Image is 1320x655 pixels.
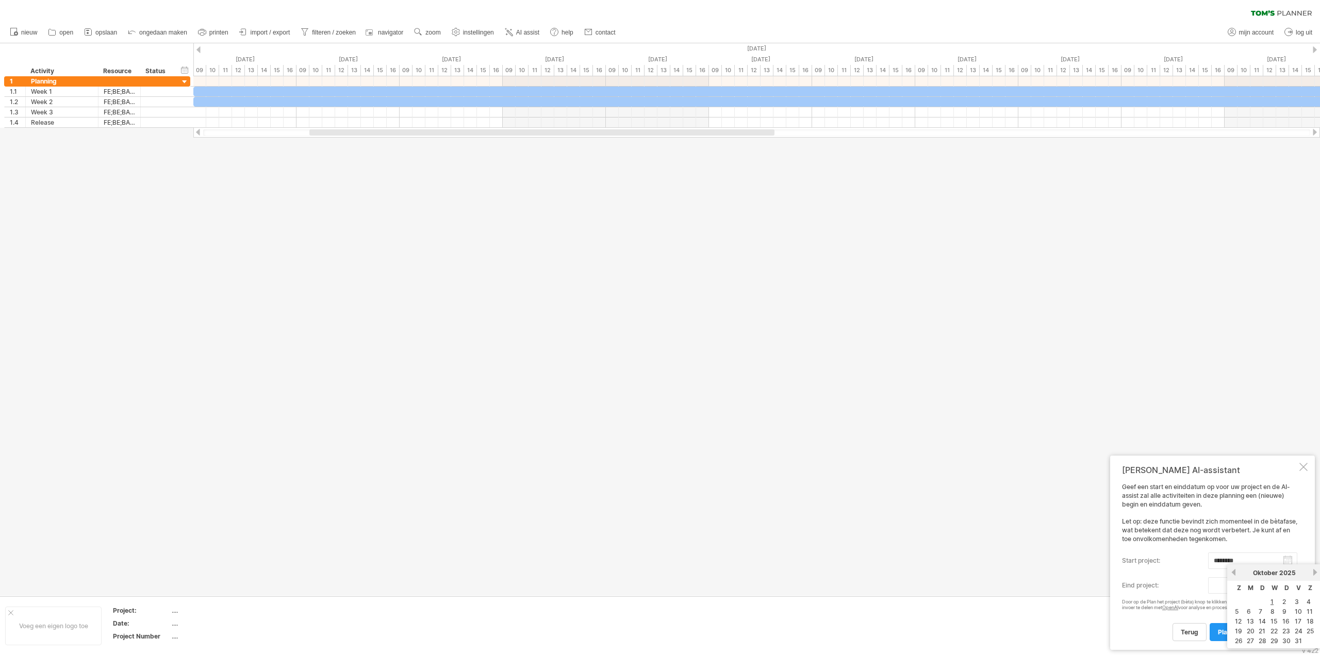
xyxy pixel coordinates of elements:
[606,65,619,76] div: 09
[1173,65,1186,76] div: 13
[773,65,786,76] div: 14
[1225,26,1277,39] a: mijn account
[1294,616,1302,626] a: 17
[193,54,296,65] div: woensdag, 1 Januari 2025
[31,97,93,107] div: Week 2
[1269,597,1275,607] a: 1
[980,65,993,76] div: 14
[1253,569,1278,577] span: Oktober
[237,26,293,39] a: import / export
[799,65,812,76] div: 16
[31,107,93,117] div: Week 3
[516,29,539,36] span: AI assist
[400,54,503,65] div: vrijdag, 3 Januari 2025
[378,29,403,36] span: navigator
[761,65,773,76] div: 13
[1237,65,1250,76] div: 10
[1031,65,1044,76] div: 10
[451,65,464,76] div: 13
[1210,623,1294,641] a: Plan het project (bèta)
[7,26,40,39] a: nieuw
[1160,65,1173,76] div: 12
[113,632,170,641] div: Project Number
[1279,569,1296,577] span: 2025
[709,65,722,76] div: 09
[502,26,542,39] a: AI assist
[1134,65,1147,76] div: 10
[1096,65,1109,76] div: 15
[10,76,25,86] div: 1
[1263,65,1276,76] div: 12
[503,54,606,65] div: zaterdag, 4 Januari 2025
[1311,568,1319,576] a: volgende
[104,117,135,127] div: FE;BE;BA;PM
[696,65,709,76] div: 16
[993,65,1005,76] div: 15
[219,65,232,76] div: 11
[425,29,440,36] span: zoom
[104,97,135,107] div: FE;BE;BA;PMBE
[95,29,117,36] span: opslaan
[864,65,877,76] div: 13
[145,66,168,76] div: Status
[851,65,864,76] div: 12
[748,65,761,76] div: 12
[1308,584,1312,592] span: zaterdag
[1018,65,1031,76] div: 09
[1237,584,1241,592] span: zondag
[245,65,258,76] div: 13
[670,65,683,76] div: 14
[31,76,93,86] div: Planning
[463,29,494,36] span: instellingen
[31,87,93,96] div: Week 1
[1218,628,1286,636] span: Plan het project (bèta)
[1070,65,1083,76] div: 13
[296,54,400,65] div: donderdag, 2 Januari 2025
[902,65,915,76] div: 16
[1269,616,1278,626] a: 15
[1294,636,1303,646] a: 31
[1306,597,1312,607] a: 4
[298,26,359,39] a: filteren / zoeken
[1234,636,1244,646] a: 26
[632,65,645,76] div: 11
[374,65,387,76] div: 15
[1306,616,1315,626] a: 18
[10,117,25,127] div: 1.4
[364,26,406,39] a: navigator
[1246,636,1255,646] a: 27
[1225,65,1237,76] div: 09
[941,65,954,76] div: 11
[438,65,451,76] div: 12
[596,29,616,36] span: contact
[1173,623,1207,641] a: terug
[449,26,497,39] a: instellingen
[1269,607,1276,616] a: 8
[1281,607,1288,616] a: 9
[1147,65,1160,76] div: 11
[915,65,928,76] div: 09
[193,65,206,76] div: 09
[1234,626,1243,636] a: 19
[548,26,576,39] a: help
[1281,597,1287,607] a: 2
[825,65,838,76] div: 10
[722,65,735,76] div: 10
[361,65,374,76] div: 14
[606,54,709,65] div: zondag, 5 Januari 2025
[954,65,967,76] div: 12
[412,65,425,76] div: 10
[195,26,232,39] a: printen
[582,26,619,39] a: contact
[683,65,696,76] div: 15
[1246,607,1252,616] a: 6
[348,65,361,76] div: 13
[889,65,902,76] div: 15
[10,97,25,107] div: 1.2
[877,65,889,76] div: 14
[541,65,554,76] div: 12
[516,65,529,76] div: 10
[838,65,851,76] div: 11
[1122,577,1208,594] label: eind project:
[312,29,356,36] span: filteren / zoeken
